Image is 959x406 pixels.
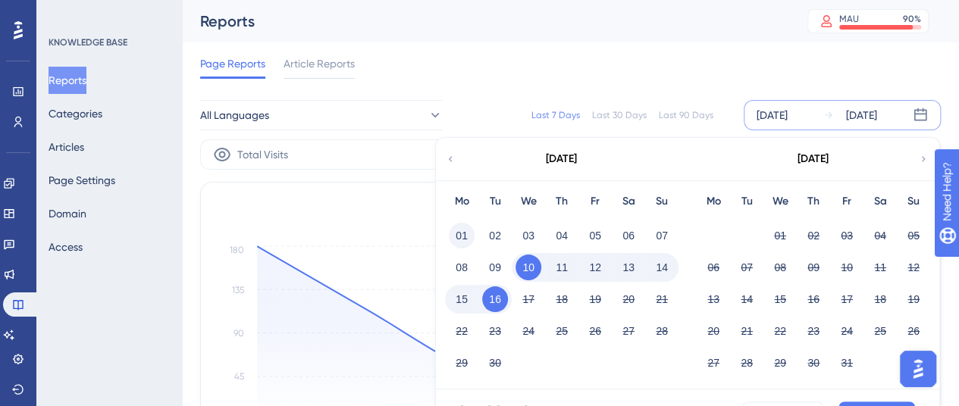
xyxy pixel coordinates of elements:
[531,109,580,121] div: Last 7 Days
[734,255,760,280] button: 07
[549,255,575,280] button: 11
[659,109,713,121] div: Last 90 Days
[801,255,826,280] button: 09
[237,145,288,164] span: Total Visits
[863,192,897,211] div: Sa
[895,346,941,392] iframe: UserGuiding AI Assistant Launcher
[839,13,859,25] div: MAU
[49,167,115,194] button: Page Settings
[546,150,577,168] div: [DATE]
[700,318,726,344] button: 20
[834,318,860,344] button: 24
[797,192,830,211] div: Th
[449,350,475,376] button: 29
[616,255,641,280] button: 13
[449,223,475,248] button: 01
[867,255,893,280] button: 11
[767,350,793,376] button: 29
[901,255,926,280] button: 12
[767,255,793,280] button: 08
[649,255,675,280] button: 14
[516,223,541,248] button: 03
[516,255,541,280] button: 10
[834,350,860,376] button: 31
[233,328,244,339] tspan: 90
[582,223,608,248] button: 05
[582,255,608,280] button: 12
[757,106,788,124] div: [DATE]
[901,286,926,312] button: 19
[834,255,860,280] button: 10
[801,350,826,376] button: 30
[616,223,641,248] button: 06
[867,223,893,248] button: 04
[482,255,508,280] button: 09
[482,223,508,248] button: 02
[49,36,127,48] div: KNOWLEDGE BASE
[801,286,826,312] button: 16
[49,233,83,261] button: Access
[897,192,930,211] div: Su
[734,286,760,312] button: 14
[649,318,675,344] button: 28
[903,13,921,25] div: 90 %
[700,286,726,312] button: 13
[700,350,726,376] button: 27
[834,286,860,312] button: 17
[767,286,793,312] button: 15
[482,318,508,344] button: 23
[830,192,863,211] div: Fr
[230,245,244,255] tspan: 180
[763,192,797,211] div: We
[734,350,760,376] button: 28
[49,200,86,227] button: Domain
[482,286,508,312] button: 16
[697,192,730,211] div: Mo
[846,106,877,124] div: [DATE]
[767,223,793,248] button: 01
[512,192,545,211] div: We
[649,286,675,312] button: 21
[582,318,608,344] button: 26
[49,133,84,161] button: Articles
[478,192,512,211] div: Tu
[700,255,726,280] button: 06
[801,318,826,344] button: 23
[200,55,265,73] span: Page Reports
[516,318,541,344] button: 24
[901,318,926,344] button: 26
[798,150,829,168] div: [DATE]
[649,223,675,248] button: 07
[549,318,575,344] button: 25
[234,371,244,382] tspan: 45
[449,286,475,312] button: 15
[901,223,926,248] button: 05
[545,192,578,211] div: Th
[867,286,893,312] button: 18
[616,318,641,344] button: 27
[49,67,86,94] button: Reports
[36,4,95,22] span: Need Help?
[284,55,355,73] span: Article Reports
[730,192,763,211] div: Tu
[834,223,860,248] button: 03
[578,192,612,211] div: Fr
[200,100,443,130] button: All Languages
[549,223,575,248] button: 04
[449,318,475,344] button: 22
[516,286,541,312] button: 17
[592,109,647,121] div: Last 30 Days
[232,285,244,295] tspan: 135
[867,318,893,344] button: 25
[200,106,269,124] span: All Languages
[616,286,641,312] button: 20
[645,192,679,211] div: Su
[49,100,102,127] button: Categories
[445,192,478,211] div: Mo
[582,286,608,312] button: 19
[449,255,475,280] button: 08
[612,192,645,211] div: Sa
[200,11,769,32] div: Reports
